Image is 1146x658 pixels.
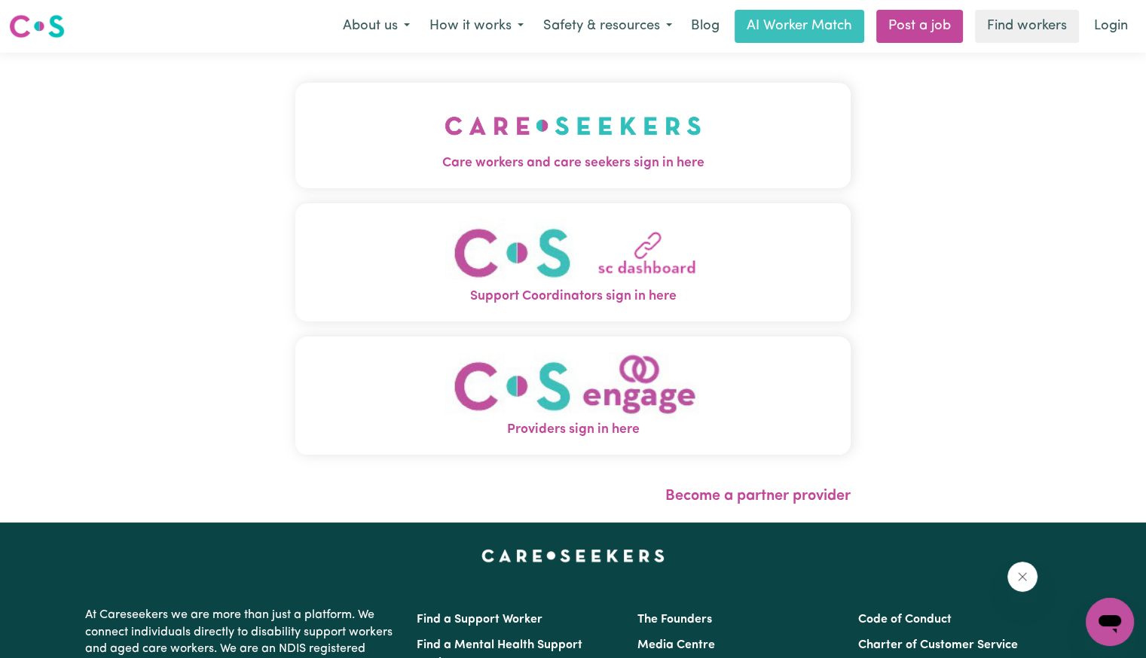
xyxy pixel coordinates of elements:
a: Login [1085,10,1137,43]
a: Find workers [975,10,1079,43]
span: Providers sign in here [295,420,851,440]
a: Become a partner provider [665,489,851,504]
button: Care workers and care seekers sign in here [295,83,851,188]
a: Find a Support Worker [417,614,542,626]
a: Post a job [876,10,963,43]
iframe: Close message [1007,562,1038,592]
span: Need any help? [9,11,91,23]
button: Safety & resources [533,11,682,42]
a: AI Worker Match [735,10,864,43]
a: Code of Conduct [858,614,952,626]
button: Providers sign in here [295,337,851,455]
a: Media Centre [637,639,715,651]
a: Careseekers logo [9,9,65,44]
button: About us [333,11,420,42]
img: Careseekers logo [9,13,65,40]
button: Support Coordinators sign in here [295,203,851,321]
a: Charter of Customer Service [858,639,1018,651]
span: Support Coordinators sign in here [295,287,851,306]
button: How it works [420,11,533,42]
a: Careseekers home page [481,550,665,562]
a: The Founders [637,614,712,626]
a: Blog [682,10,729,43]
iframe: Button to launch messaging window [1086,598,1134,646]
span: Care workers and care seekers sign in here [295,154,851,173]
